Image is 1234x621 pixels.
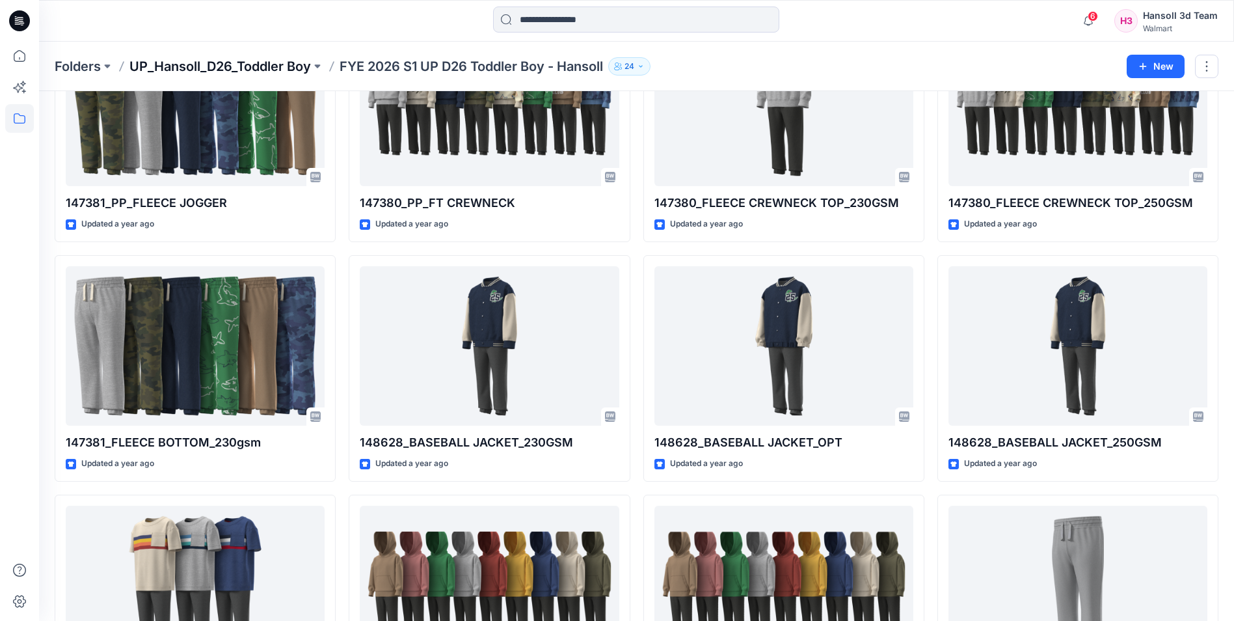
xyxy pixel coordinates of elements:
a: 147381_PP_FLEECE JOGGER [66,27,325,186]
p: Updated a year ago [670,457,743,471]
a: UP_Hansoll_D26_Toddler Boy [129,57,311,76]
a: 148628_BASEBALL JACKET_250GSM [948,266,1207,426]
p: 147380_FLEECE CREWNECK TOP_250GSM [948,194,1207,212]
p: Updated a year ago [375,217,448,231]
p: 24 [624,59,634,74]
p: Updated a year ago [81,457,154,471]
p: 148628_BASEBALL JACKET_230GSM [360,434,619,452]
p: Updated a year ago [81,217,154,231]
a: 148628_BASEBALL JACKET_OPT [654,266,913,426]
p: 148628_BASEBALL JACKET_OPT [654,434,913,452]
a: 147380_FLEECE CREWNECK TOP_250GSM [948,27,1207,186]
p: 147381_FLEECE BOTTOM_230gsm [66,434,325,452]
p: Updated a year ago [964,457,1037,471]
p: Updated a year ago [375,457,448,471]
div: H3 [1114,9,1138,33]
p: 147381_PP_FLEECE JOGGER [66,194,325,212]
p: FYE 2026 S1 UP D26 Toddler Boy - Hansoll [340,57,603,76]
a: 147380_PP_FT CREWNECK [360,27,619,186]
a: 147381_FLEECE BOTTOM_230gsm [66,266,325,426]
a: 147380_FLEECE CREWNECK TOP_230GSM [654,27,913,186]
p: Updated a year ago [964,217,1037,231]
button: New [1127,55,1185,78]
p: 147380_PP_FT CREWNECK [360,194,619,212]
div: Hansoll 3d Team [1143,8,1218,23]
div: Walmart [1143,23,1218,33]
p: 148628_BASEBALL JACKET_250GSM [948,434,1207,452]
span: 6 [1088,11,1098,21]
p: 147380_FLEECE CREWNECK TOP_230GSM [654,194,913,212]
p: Updated a year ago [670,217,743,231]
a: 148628_BASEBALL JACKET_230GSM [360,266,619,426]
button: 24 [608,57,651,76]
a: Folders [55,57,101,76]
